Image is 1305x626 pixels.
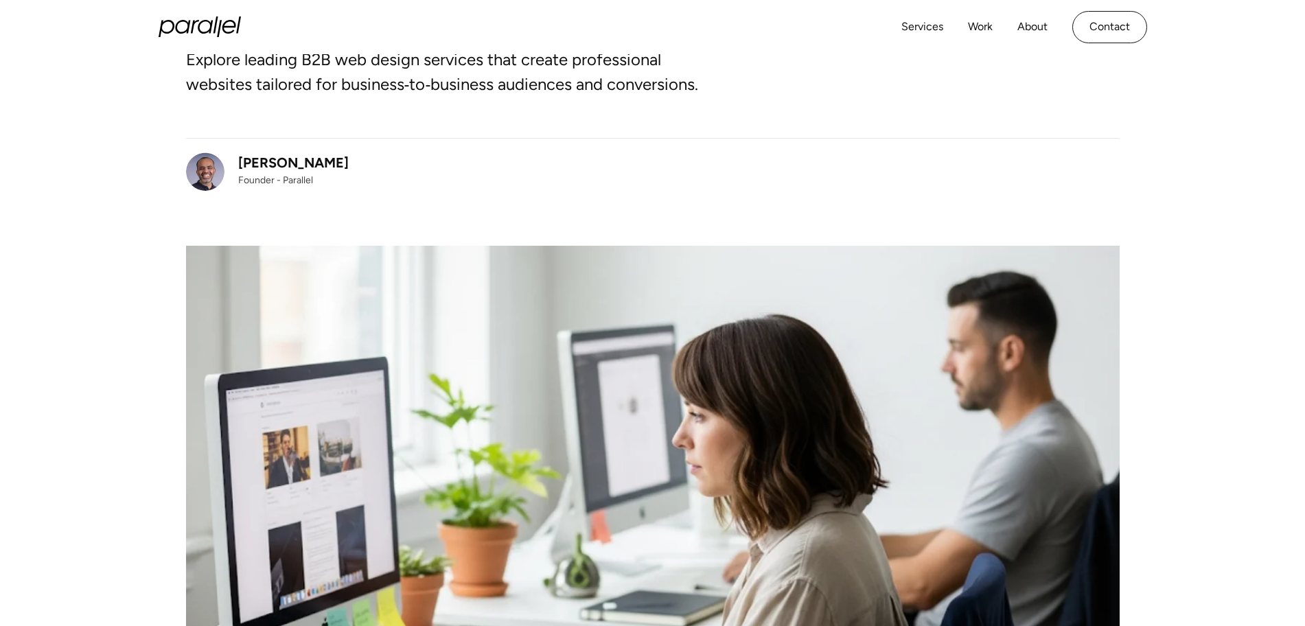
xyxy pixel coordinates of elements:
a: [PERSON_NAME]Founder - Parallel [186,152,349,191]
img: Robin Dhanwani [186,152,224,191]
a: Contact [1072,11,1147,43]
a: Work [968,17,993,37]
p: Explore leading B2B web design services that create professional websites tailored for business‑t... [186,47,701,97]
div: [PERSON_NAME] [238,152,349,173]
div: Founder - Parallel [238,173,349,187]
a: home [159,16,241,37]
a: Services [901,17,943,37]
a: About [1017,17,1048,37]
